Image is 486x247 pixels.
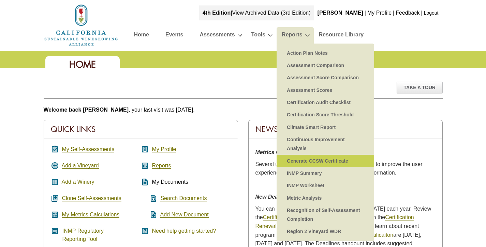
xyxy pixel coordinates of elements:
[283,84,367,96] a: Assessment Scores
[141,178,149,186] i: description
[44,107,129,113] b: Welcome back [PERSON_NAME]
[51,211,59,219] i: calculate
[396,10,419,16] a: Feedback
[62,212,119,218] a: My Metrics Calculations
[152,146,176,152] a: My Profile
[141,211,158,219] i: note_add
[62,146,114,152] a: My Self-Assessments
[199,5,314,20] div: |
[152,163,171,169] a: Reports
[283,192,367,204] a: Metric Analysis
[141,227,149,235] i: help_center
[369,62,372,69] span: »
[283,225,367,237] a: Region 2 Vineyard WDR
[283,133,367,155] a: Continuous Improvement Analysis
[165,30,183,42] a: Events
[283,96,367,109] a: Certification Audit Checklist
[255,149,316,155] strong: Metrics Center Updates
[397,82,443,93] div: Take A Tour
[251,30,265,42] a: Tools
[263,214,330,220] a: Certification Renewal Steps
[160,212,209,218] a: Add New Document
[152,179,188,185] span: My Documents
[44,105,443,114] p: , your last visit was [DATE].
[283,47,367,59] a: Action Plan Notes
[62,195,121,201] a: Clone Self-Assessments
[203,10,231,16] strong: 4th Edition
[44,120,238,138] div: Quick Links
[160,195,207,201] a: Search Documents
[255,161,423,176] span: Several updates were made to the metrics center to improve the user experience and remove under-u...
[51,194,59,202] i: queue
[283,71,367,84] a: Assessment Score Comparison
[200,30,235,42] a: Assessments
[255,194,294,200] strong: New Deadlines
[249,120,442,138] div: News
[364,5,367,20] div: |
[424,10,439,16] a: Logout
[283,204,367,226] a: Recognition of Self-Assessment Completion
[283,121,367,133] a: Climate Smart Report
[255,214,414,229] a: Certification Renewal Webinar
[283,167,367,179] a: INMP Summary
[141,162,149,170] i: assessment
[318,10,363,16] b: [PERSON_NAME]
[69,59,96,70] span: Home
[152,228,216,234] a: Need help getting started?
[283,109,367,121] a: Certification Score Threshold
[367,10,392,16] a: My Profile
[283,155,367,167] a: Generate CCSW Certificate
[44,3,119,47] img: logo_cswa2x.png
[51,178,59,186] i: add_box
[141,145,149,153] i: account_box
[421,5,423,20] div: |
[283,179,367,192] a: INMP Worksheet
[62,228,104,242] a: INMP RegulatoryReporting Tool
[319,30,364,42] a: Resource Library
[232,10,311,16] a: View Archived Data (3rd Edition)
[62,179,94,185] a: Add a Winery
[51,145,59,153] i: assignment_turned_in
[141,194,158,202] i: find_in_page
[134,30,149,42] a: Home
[62,163,99,169] a: Add a Vineyard
[44,22,119,28] a: Home
[392,5,395,20] div: |
[283,59,367,71] a: Assessment Comparison
[51,227,59,235] i: article
[51,162,59,170] i: add_circle
[282,30,302,42] a: Reports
